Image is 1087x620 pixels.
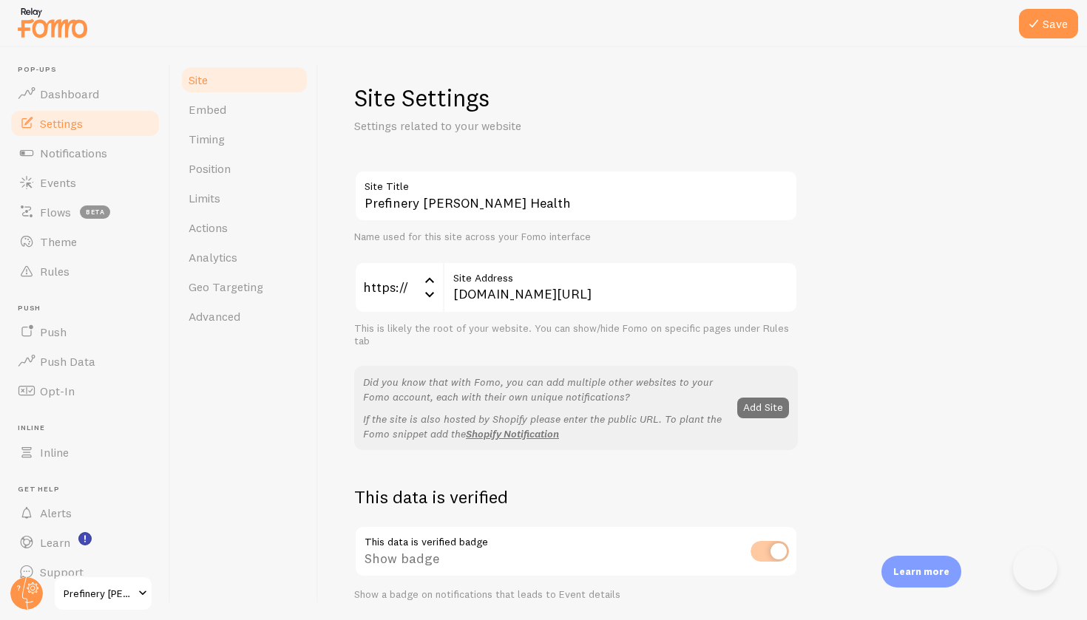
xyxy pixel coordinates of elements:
[189,191,220,205] span: Limits
[16,4,89,41] img: fomo-relay-logo-orange.svg
[189,102,226,117] span: Embed
[40,175,76,190] span: Events
[354,83,798,113] h1: Site Settings
[18,65,161,75] span: Pop-ups
[9,109,161,138] a: Settings
[9,437,161,467] a: Inline
[737,398,789,418] button: Add Site
[443,262,798,287] label: Site Address
[363,412,728,441] p: If the site is also hosted by Shopify please enter the public URL. To plant the Fomo snippet add the
[9,498,161,528] a: Alerts
[189,309,240,324] span: Advanced
[180,302,309,331] a: Advanced
[180,154,309,183] a: Position
[9,317,161,347] a: Push
[9,528,161,557] a: Learn
[40,234,77,249] span: Theme
[40,354,95,369] span: Push Data
[189,72,208,87] span: Site
[40,205,71,219] span: Flows
[354,170,798,195] label: Site Title
[40,324,67,339] span: Push
[40,146,107,160] span: Notifications
[354,322,798,348] div: This is likely the root of your website. You can show/hide Fomo on specific pages under Rules tab
[40,565,84,579] span: Support
[354,262,443,313] div: https://
[9,168,161,197] a: Events
[354,231,798,244] div: Name used for this site across your Fomo interface
[18,423,161,433] span: Inline
[180,183,309,213] a: Limits
[9,376,161,406] a: Opt-In
[9,256,161,286] a: Rules
[40,445,69,460] span: Inline
[189,279,263,294] span: Geo Targeting
[180,213,309,242] a: Actions
[466,427,559,440] a: Shopify Notification
[1013,546,1057,590] iframe: Help Scout Beacon - Open
[9,79,161,109] a: Dashboard
[9,227,161,256] a: Theme
[189,161,231,176] span: Position
[40,116,83,131] span: Settings
[180,95,309,124] a: Embed
[18,485,161,494] span: Get Help
[443,262,798,313] input: myhonestcompany.com
[40,264,70,279] span: Rules
[189,220,228,235] span: Actions
[189,250,237,265] span: Analytics
[180,124,309,154] a: Timing
[180,242,309,272] a: Analytics
[9,197,161,227] a: Flows beta
[9,138,161,168] a: Notifications
[40,86,99,101] span: Dashboard
[40,384,75,398] span: Opt-In
[80,205,110,219] span: beta
[40,505,72,520] span: Alerts
[9,347,161,376] a: Push Data
[9,557,161,587] a: Support
[18,304,161,313] span: Push
[64,585,134,602] span: Prefinery [PERSON_NAME] Health
[78,532,92,545] svg: <p>Watch New Feature Tutorials!</p>
[40,535,70,550] span: Learn
[354,117,709,134] p: Settings related to your website
[180,272,309,302] a: Geo Targeting
[881,556,961,587] div: Learn more
[180,65,309,95] a: Site
[363,375,728,404] p: Did you know that with Fomo, you can add multiple other websites to your Fomo account, each with ...
[53,576,153,611] a: Prefinery [PERSON_NAME] Health
[189,132,225,146] span: Timing
[354,486,798,508] h2: This data is verified
[893,565,949,579] p: Learn more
